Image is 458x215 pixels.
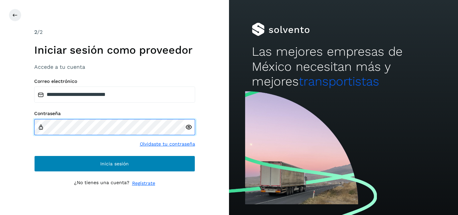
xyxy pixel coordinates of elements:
label: Correo electrónico [34,78,195,84]
div: /2 [34,28,195,36]
h2: Las mejores empresas de México necesitan más y mejores [252,44,435,89]
span: Inicia sesión [100,161,129,166]
span: 2 [34,29,37,35]
a: Olvidaste tu contraseña [140,141,195,148]
span: transportistas [299,74,379,89]
label: Contraseña [34,111,195,116]
a: Regístrate [132,180,155,187]
button: Inicia sesión [34,156,195,172]
h3: Accede a tu cuenta [34,64,195,70]
h1: Iniciar sesión como proveedor [34,44,195,56]
p: ¿No tienes una cuenta? [74,180,129,187]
